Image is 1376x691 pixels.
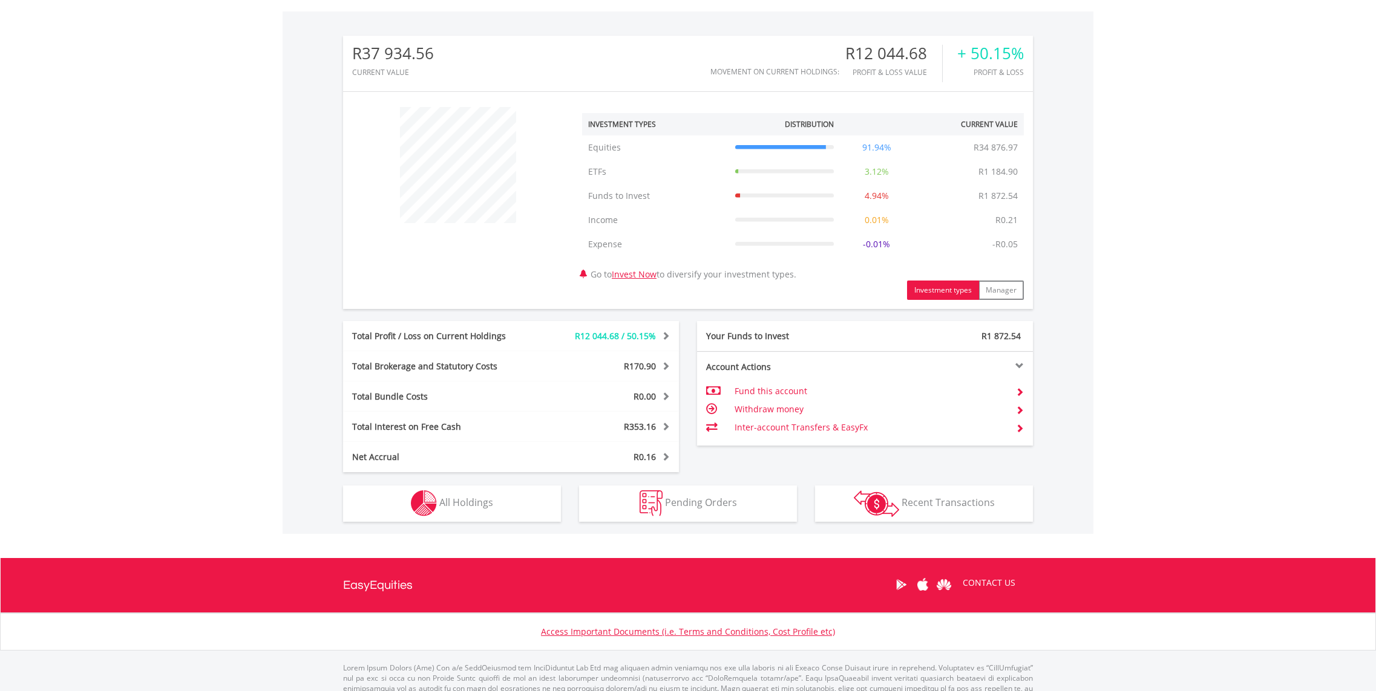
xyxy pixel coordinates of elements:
button: Manager [978,281,1024,300]
button: All Holdings [343,485,561,522]
td: -0.01% [840,232,914,256]
div: + 50.15% [957,45,1024,62]
a: EasyEquities [343,558,413,612]
button: Investment types [907,281,979,300]
td: 4.94% [840,184,914,208]
td: Withdraw money [735,400,1006,418]
td: Funds to Invest [582,184,729,208]
span: R170.90 [624,360,656,372]
td: R0.21 [989,208,1024,232]
td: 91.94% [840,135,914,160]
div: Net Accrual [343,451,539,463]
div: Movement on Current Holdings: [710,68,839,76]
div: Total Interest on Free Cash [343,421,539,433]
td: R1 872.54 [972,184,1024,208]
div: Profit & Loss Value [845,68,942,76]
a: Invest Now [612,268,657,280]
div: Total Profit / Loss on Current Holdings [343,330,539,342]
td: ETFs [582,160,729,184]
td: R34 876.97 [968,135,1024,160]
span: Pending Orders [665,496,737,509]
span: R0.16 [634,451,656,462]
td: Fund this account [735,382,1006,400]
th: Investment Types [582,113,729,135]
a: Huawei [933,566,954,603]
span: R1 872.54 [981,330,1021,342]
td: R1 184.90 [972,160,1024,184]
img: pending_instructions-wht.png [640,490,663,516]
td: Expense [582,232,729,256]
button: Recent Transactions [815,485,1033,522]
div: Your Funds to Invest [697,330,865,342]
div: Go to to diversify your investment types. [573,101,1033,300]
div: Account Actions [697,361,865,373]
td: Income [582,208,729,232]
button: Pending Orders [579,485,797,522]
div: Profit & Loss [957,68,1024,76]
a: Apple [912,566,933,603]
img: transactions-zar-wht.png [854,490,899,517]
td: 3.12% [840,160,914,184]
a: Google Play [891,566,912,603]
span: R12 044.68 / 50.15% [575,330,656,342]
th: Current Value [913,113,1024,135]
a: Access Important Documents (i.e. Terms and Conditions, Cost Profile etc) [541,626,835,637]
div: CURRENT VALUE [352,68,434,76]
img: holdings-wht.png [411,490,437,516]
td: 0.01% [840,208,914,232]
span: R353.16 [624,421,656,432]
div: Distribution [785,119,834,129]
td: -R0.05 [986,232,1024,256]
a: CONTACT US [954,566,1024,600]
td: Equities [582,135,729,160]
span: R0.00 [634,391,656,402]
div: R37 934.56 [352,45,434,62]
div: Total Brokerage and Statutory Costs [343,360,539,372]
span: Recent Transactions [902,496,995,509]
span: All Holdings [439,496,493,509]
div: R12 044.68 [845,45,942,62]
td: Inter-account Transfers & EasyFx [735,418,1006,436]
div: Total Bundle Costs [343,391,539,403]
